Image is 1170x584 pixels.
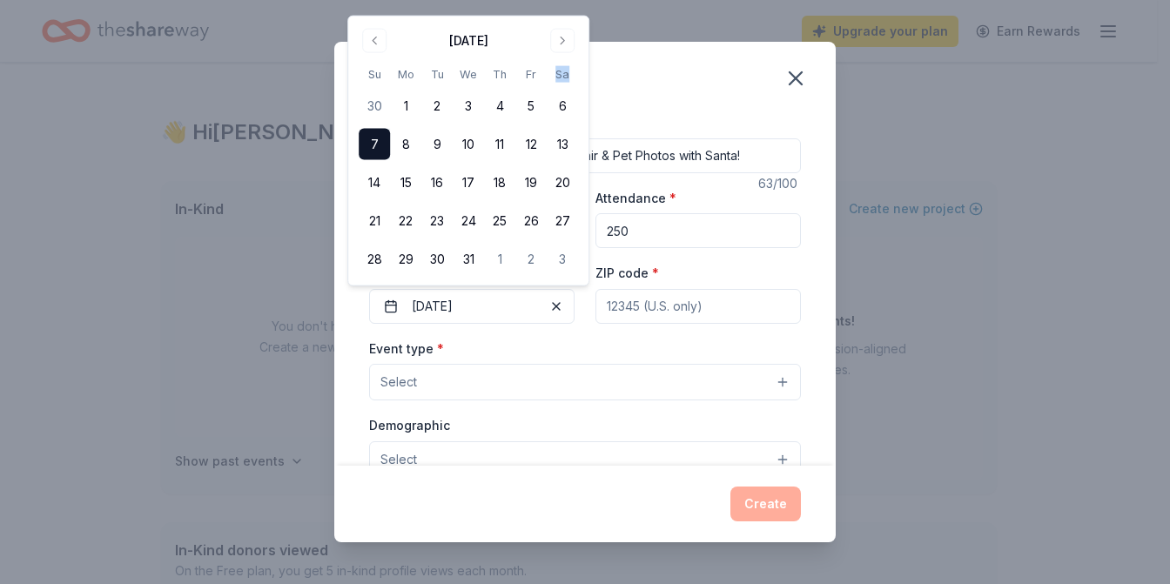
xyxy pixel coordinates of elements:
[595,190,676,207] label: Attendance
[390,244,421,275] button: 29
[359,244,390,275] button: 28
[550,29,575,53] button: Go to next month
[547,244,578,275] button: 3
[515,91,547,122] button: 5
[380,372,417,393] span: Select
[369,364,801,400] button: Select
[595,265,659,282] label: ZIP code
[421,91,453,122] button: 2
[595,213,801,248] input: 20
[390,205,421,237] button: 22
[362,29,387,53] button: Go to previous month
[515,129,547,160] button: 12
[421,205,453,237] button: 23
[453,129,484,160] button: 10
[380,449,417,470] span: Select
[359,65,390,84] th: Sunday
[421,244,453,275] button: 30
[453,167,484,198] button: 17
[369,417,450,434] label: Demographic
[453,91,484,122] button: 3
[421,129,453,160] button: 9
[359,129,390,160] button: 7
[547,205,578,237] button: 27
[390,91,421,122] button: 1
[359,167,390,198] button: 14
[390,65,421,84] th: Monday
[484,65,515,84] th: Thursday
[484,129,515,160] button: 11
[595,289,801,324] input: 12345 (U.S. only)
[547,65,578,84] th: Saturday
[515,244,547,275] button: 2
[369,289,575,324] button: [DATE]
[484,205,515,237] button: 25
[359,205,390,237] button: 21
[369,441,801,478] button: Select
[449,30,488,51] div: [DATE]
[421,65,453,84] th: Tuesday
[390,129,421,160] button: 8
[547,167,578,198] button: 20
[390,167,421,198] button: 15
[359,91,390,122] button: 30
[453,205,484,237] button: 24
[515,65,547,84] th: Friday
[453,244,484,275] button: 31
[484,91,515,122] button: 4
[547,129,578,160] button: 13
[369,340,444,358] label: Event type
[484,167,515,198] button: 18
[758,173,801,194] div: 63 /100
[484,244,515,275] button: 1
[421,167,453,198] button: 16
[547,91,578,122] button: 6
[453,65,484,84] th: Wednesday
[515,205,547,237] button: 26
[515,167,547,198] button: 19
